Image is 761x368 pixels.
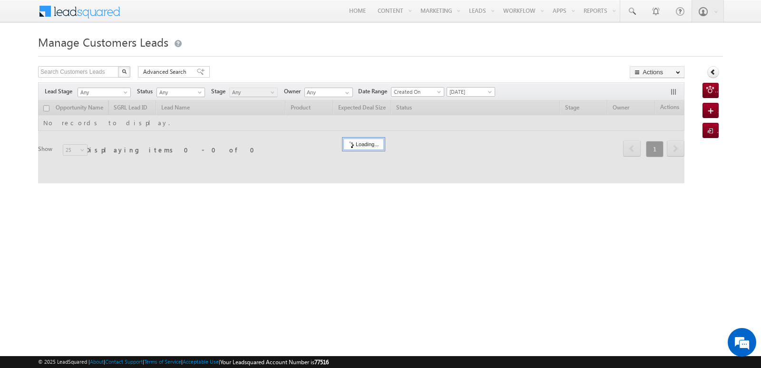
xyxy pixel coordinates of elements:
[220,358,329,366] span: Your Leadsquared Account Number is
[391,87,444,97] a: Created On
[304,88,353,97] input: Type to Search
[183,358,219,365] a: Acceptable Use
[105,358,143,365] a: Contact Support
[630,66,684,78] button: Actions
[284,87,304,96] span: Owner
[144,358,181,365] a: Terms of Service
[447,88,492,96] span: [DATE]
[340,88,352,98] a: Show All Items
[211,87,229,96] span: Stage
[156,88,205,97] a: Any
[90,358,104,365] a: About
[447,87,495,97] a: [DATE]
[230,88,275,97] span: Any
[137,87,156,96] span: Status
[358,87,391,96] span: Date Range
[38,358,329,367] span: © 2025 LeadSquared | | | | |
[143,68,189,76] span: Advanced Search
[229,88,278,97] a: Any
[391,88,441,96] span: Created On
[343,139,384,150] div: Loading...
[122,69,127,74] img: Search
[157,88,202,97] span: Any
[78,88,127,97] span: Any
[45,87,76,96] span: Lead Stage
[314,358,329,366] span: 77516
[78,88,131,97] a: Any
[38,34,168,50] span: Manage Customers Leads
